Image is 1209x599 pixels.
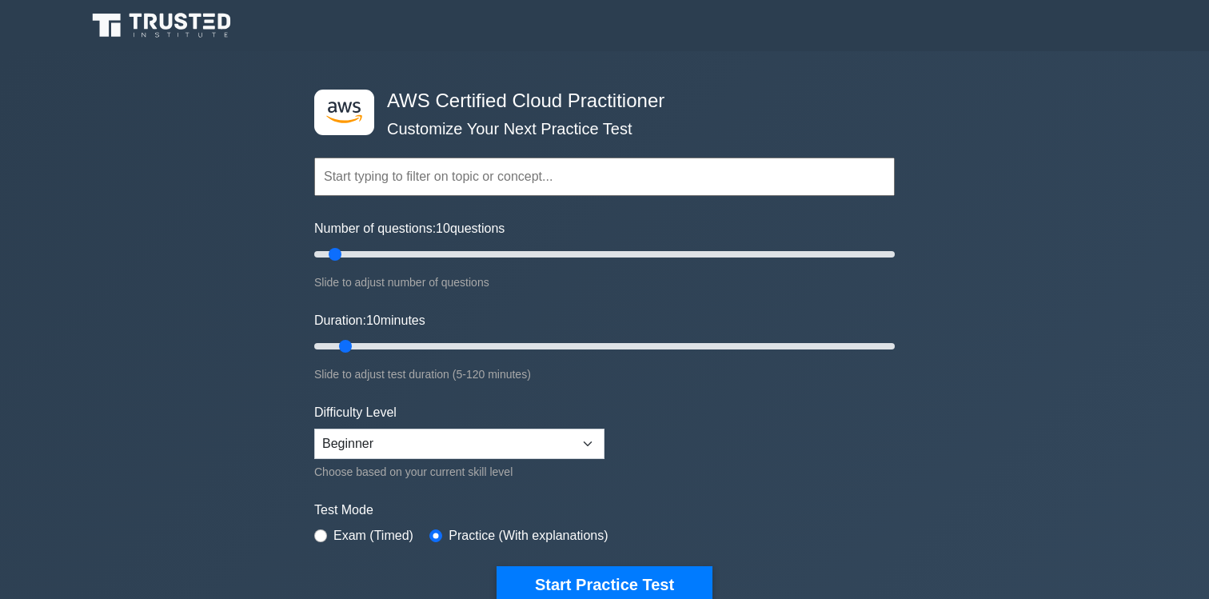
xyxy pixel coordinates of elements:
div: Choose based on your current skill level [314,462,604,481]
label: Practice (With explanations) [449,526,608,545]
label: Exam (Timed) [333,526,413,545]
input: Start typing to filter on topic or concept... [314,158,895,196]
label: Test Mode [314,501,895,520]
h4: AWS Certified Cloud Practitioner [381,90,816,113]
label: Duration: minutes [314,311,425,330]
div: Slide to adjust test duration (5-120 minutes) [314,365,895,384]
div: Slide to adjust number of questions [314,273,895,292]
span: 10 [366,313,381,327]
label: Difficulty Level [314,403,397,422]
span: 10 [436,222,450,235]
label: Number of questions: questions [314,219,505,238]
